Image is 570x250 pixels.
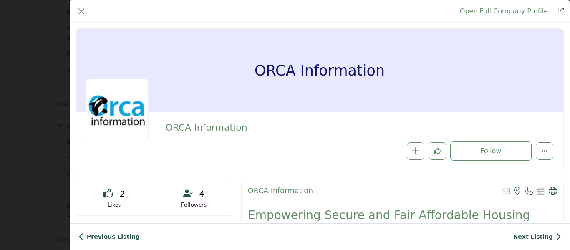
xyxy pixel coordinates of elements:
p: Followers [166,200,222,209]
button: Close [76,5,87,17]
img: orca-information logo [86,79,149,141]
button: More Options [536,142,553,160]
h2: Empowering Secure and Fair Affordable Housing Solutions for All [248,208,557,236]
p: Likes [86,200,142,209]
a: Redirect to orca-information [552,6,564,16]
a: Redirect to orca-information [460,7,548,15]
a: Previous Listing [78,232,140,241]
h1: ORCA Information [255,29,385,112]
a: Next Listing [513,232,561,241]
button: Add To List [407,142,424,160]
button: Like [429,142,446,160]
h2: ORCA Information [248,187,313,195]
button: Redirect to login [450,141,532,161]
span: 4 [199,187,204,199]
span: 2 [120,187,125,199]
h2: ORCA Information [165,122,395,133]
